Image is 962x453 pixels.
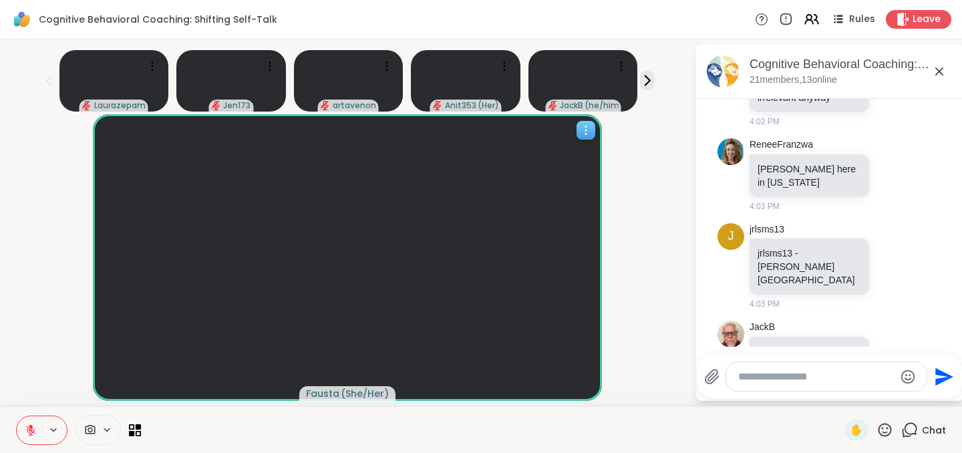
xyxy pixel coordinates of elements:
span: ( he/him ) [585,100,618,111]
span: audio-muted [433,101,442,110]
a: JackB [750,321,775,334]
span: audio-muted [211,101,220,110]
img: https://sharewell-space-live.sfo3.digitaloceanspaces.com/user-generated/a62a3bd5-0f28-4776-b6a3-3... [717,138,744,165]
button: Emoji picker [900,369,916,385]
button: Send [927,361,957,392]
span: Rules [849,13,875,26]
span: JackB [560,100,583,111]
span: 4:02 PM [750,116,780,128]
img: ShareWell Logomark [11,8,33,31]
span: ( Her ) [478,100,499,111]
span: Leave [913,13,941,26]
div: Cognitive Behavioral Coaching: Shifting Self-Talk, [DATE] [750,56,953,73]
span: Chat [922,424,946,437]
img: https://sharewell-space-live.sfo3.digitaloceanspaces.com/user-generated/3c5f9f08-1677-4a94-921c-3... [717,321,744,347]
textarea: Type your message [738,370,894,384]
span: Fausta [306,387,339,400]
span: audio-muted [82,101,92,110]
span: 4:03 PM [750,200,780,212]
span: Laurazepam [94,100,146,111]
span: audio-muted [548,101,557,110]
span: j [728,227,734,245]
a: ReneeFranzwa [750,138,813,152]
span: audio-muted [321,101,330,110]
a: jrlsms13 [750,223,784,237]
span: ( She/Her ) [341,387,389,400]
p: [GEOGRAPHIC_DATA], [US_STATE]. How to respond when others verbalize negative self talk. [758,345,861,412]
p: 21 members, 13 online [750,73,837,87]
span: Cognitive Behavioral Coaching: Shifting Self-Talk [39,13,277,26]
span: ✋ [850,422,863,438]
span: Jen173 [223,100,251,111]
img: Cognitive Behavioral Coaching: Shifting Self-Talk, Oct 07 [707,55,739,88]
p: jrlsms13 - [PERSON_NAME][GEOGRAPHIC_DATA] [758,247,861,287]
span: Anit353 [445,100,476,111]
p: [PERSON_NAME] here in [US_STATE] [758,162,861,189]
span: 4:03 PM [750,298,780,310]
span: artavenon [333,100,376,111]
